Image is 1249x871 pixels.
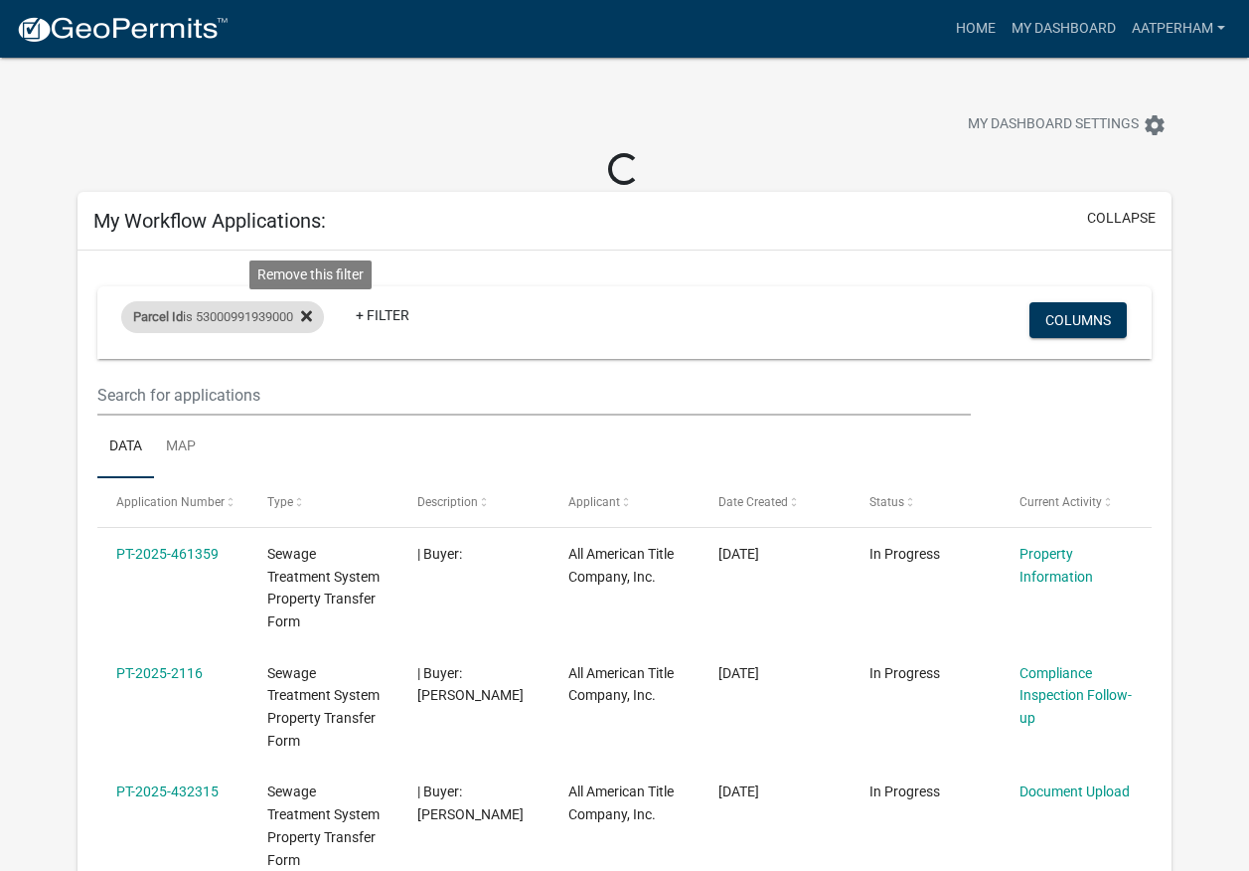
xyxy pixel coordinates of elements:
span: 08/08/2025 [718,546,759,562]
span: In Progress [869,784,940,799]
span: All American Title Company, Inc. [568,784,674,822]
datatable-header-cell: Type [247,478,398,526]
datatable-header-cell: Application Number [97,478,248,526]
div: Remove this filter [249,261,372,289]
span: My Dashboard Settings [968,113,1139,137]
a: AATPerham [1124,10,1233,48]
span: | Buyer: Mark A. Johnson [417,665,524,704]
a: My Dashboard [1004,10,1124,48]
span: | Buyer: [417,546,462,562]
a: Property Information [1019,546,1093,585]
datatable-header-cell: Status [851,478,1002,526]
span: Application Number [116,495,225,509]
h5: My Workflow Applications: [93,209,326,233]
input: Search for applications [97,375,971,416]
span: Sewage Treatment System Property Transfer Form [267,665,380,749]
a: PT-2025-432315 [116,784,219,799]
button: Columns [1029,302,1127,338]
span: Status [869,495,904,509]
span: Sewage Treatment System Property Transfer Form [267,546,380,629]
datatable-header-cell: Applicant [549,478,701,526]
button: My Dashboard Settingssettings [952,105,1182,144]
a: PT-2025-461359 [116,546,219,562]
button: collapse [1087,208,1156,229]
span: 08/07/2025 [718,665,759,681]
span: All American Title Company, Inc. [568,546,674,585]
datatable-header-cell: Description [398,478,549,526]
a: + Filter [340,297,425,333]
span: All American Title Company, Inc. [568,665,674,704]
a: Compliance Inspection Follow-up [1019,665,1132,727]
datatable-header-cell: Current Activity [1001,478,1152,526]
div: is 53000991939000 [121,301,324,333]
span: Date Created [718,495,788,509]
a: PT-2025-2116 [116,665,203,681]
span: In Progress [869,546,940,562]
span: | Buyer: Mark Klaers [417,784,524,822]
a: Map [154,416,208,479]
a: Data [97,416,154,479]
datatable-header-cell: Date Created [700,478,851,526]
span: Current Activity [1019,495,1102,509]
span: Description [417,495,478,509]
span: In Progress [869,665,940,681]
span: Type [267,495,293,509]
span: Applicant [568,495,620,509]
i: settings [1143,113,1167,137]
span: 06/06/2025 [718,784,759,799]
span: Sewage Treatment System Property Transfer Form [267,784,380,867]
a: Document Upload [1019,784,1130,799]
span: Parcel Id [133,309,183,324]
a: Home [948,10,1004,48]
